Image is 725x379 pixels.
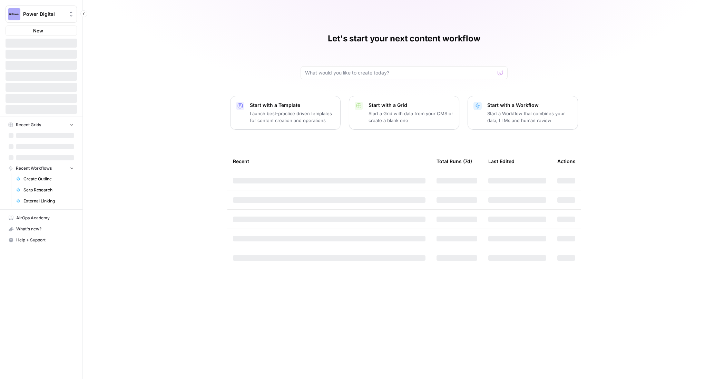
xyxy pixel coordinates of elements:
a: Serp Research [13,184,77,196]
button: Help + Support [6,235,77,246]
h1: Let's start your next content workflow [328,33,480,44]
p: Start with a Grid [369,102,453,109]
a: Create Outline [13,173,77,184]
span: Create Outline [23,176,74,182]
div: What's new? [6,224,77,234]
input: What would you like to create today? [305,69,495,76]
p: Start a Grid with data from your CMS or create a blank one [369,110,453,124]
p: Launch best-practice driven templates for content creation and operations [250,110,335,124]
p: Start a Workflow that combines your data, LLMs and human review [487,110,572,124]
button: What's new? [6,223,77,235]
a: AirOps Academy [6,212,77,223]
span: External Linking [23,198,74,204]
button: Start with a GridStart a Grid with data from your CMS or create a blank one [349,96,459,130]
span: Recent Workflows [16,165,52,171]
p: Start with a Workflow [487,102,572,109]
button: Start with a WorkflowStart a Workflow that combines your data, LLMs and human review [468,96,578,130]
button: Start with a TemplateLaunch best-practice driven templates for content creation and operations [230,96,341,130]
span: AirOps Academy [16,215,74,221]
p: Start with a Template [250,102,335,109]
div: Total Runs (7d) [437,152,472,171]
button: New [6,26,77,36]
span: Help + Support [16,237,74,243]
button: Recent Grids [6,120,77,130]
img: Power Digital Logo [8,8,20,20]
div: Last Edited [488,152,515,171]
span: Recent Grids [16,122,41,128]
span: Power Digital [23,11,65,18]
button: Recent Workflows [6,163,77,173]
span: New [33,27,43,34]
span: Serp Research [23,187,74,193]
button: Workspace: Power Digital [6,6,77,23]
div: Actions [557,152,576,171]
a: External Linking [13,196,77,207]
div: Recent [233,152,425,171]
